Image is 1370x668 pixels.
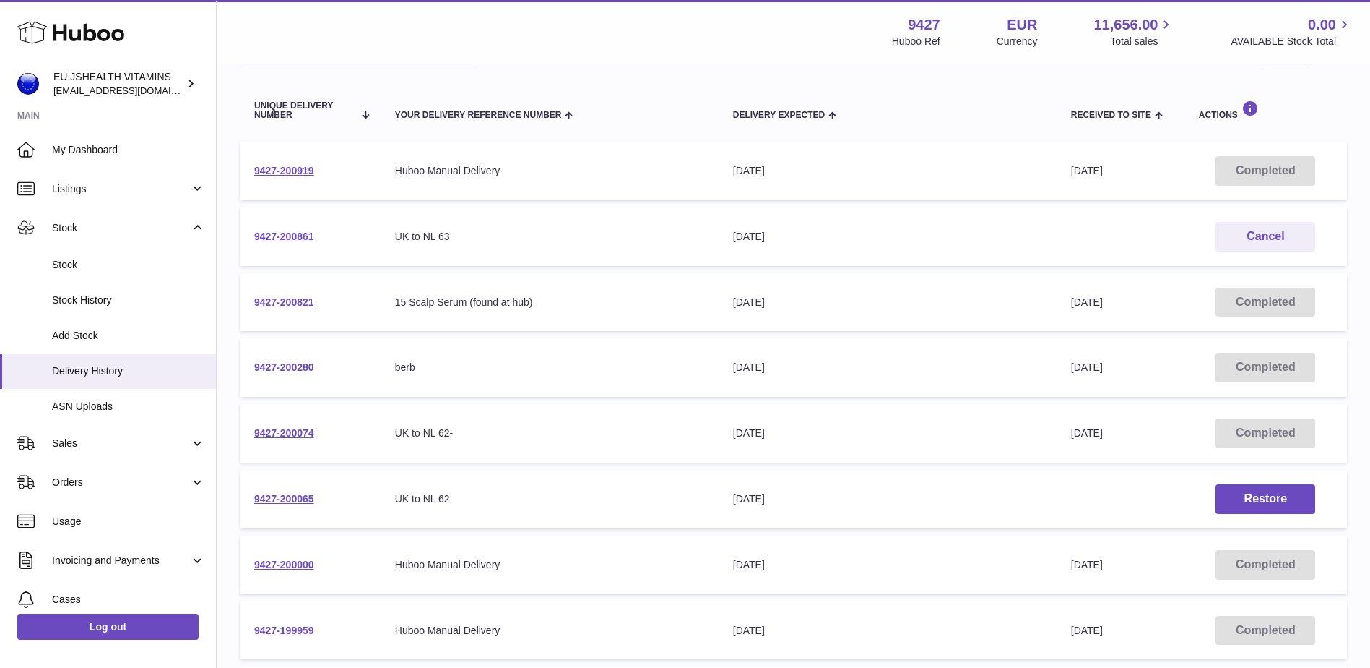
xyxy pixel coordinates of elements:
div: UK to NL 62- [395,427,704,440]
img: internalAdmin-9427@internal.huboo.com [17,73,39,95]
a: 11,656.00 Total sales [1093,15,1174,48]
span: [DATE] [1071,296,1103,308]
div: [DATE] [733,361,1042,374]
a: 9427-200861 [254,231,314,242]
strong: 9427 [908,15,940,35]
div: [DATE] [733,164,1042,178]
span: 0.00 [1308,15,1336,35]
span: Listings [52,182,190,196]
span: [DATE] [1071,427,1103,439]
a: 0.00 AVAILABLE Stock Total [1231,15,1353,48]
div: 15 Scalp Serum (found at hub) [395,296,704,309]
span: Stock [52,258,205,272]
span: Stock History [52,294,205,307]
a: 9427-200074 [254,427,314,439]
span: Total sales [1110,35,1174,48]
a: 9427-200065 [254,493,314,505]
div: [DATE] [733,427,1042,440]
div: Currency [997,35,1038,48]
div: berb [395,361,704,374]
strong: EUR [1007,15,1037,35]
span: Stock [52,221,190,235]
div: UK to NL 63 [395,230,704,244]
a: 9427-200000 [254,559,314,570]
div: [DATE] [733,296,1042,309]
button: Cancel [1215,222,1315,252]
div: UK to NL 62 [395,492,704,506]
div: EU JSHEALTH VITAMINS [53,70,183,98]
div: Huboo Manual Delivery [395,558,704,572]
div: [DATE] [733,492,1042,506]
span: My Dashboard [52,143,205,157]
span: Your Delivery Reference Number [395,111,562,120]
div: Huboo Ref [892,35,940,48]
span: [DATE] [1071,625,1103,636]
button: Restore [1215,484,1315,514]
a: 9427-200821 [254,296,314,308]
span: Delivery Expected [733,111,825,120]
span: Unique Delivery Number [254,101,353,120]
span: ASN Uploads [52,400,205,414]
div: Huboo Manual Delivery [395,164,704,178]
span: Usage [52,515,205,528]
span: [DATE] [1071,165,1103,176]
span: Cases [52,593,205,607]
span: [DATE] [1071,559,1103,570]
span: [EMAIL_ADDRESS][DOMAIN_NAME] [53,85,212,96]
div: [DATE] [733,624,1042,638]
span: Invoicing and Payments [52,554,190,568]
div: [DATE] [733,558,1042,572]
div: Huboo Manual Delivery [395,624,704,638]
a: Log out [17,614,199,640]
a: 9427-200280 [254,361,314,373]
span: Received to Site [1071,111,1151,120]
span: Add Stock [52,329,205,343]
span: Orders [52,476,190,489]
span: 11,656.00 [1093,15,1158,35]
div: Actions [1199,100,1332,120]
a: 9427-200919 [254,165,314,176]
span: AVAILABLE Stock Total [1231,35,1353,48]
div: [DATE] [733,230,1042,244]
span: [DATE] [1071,361,1103,373]
span: Delivery History [52,364,205,378]
span: Sales [52,437,190,450]
a: 9427-199959 [254,625,314,636]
